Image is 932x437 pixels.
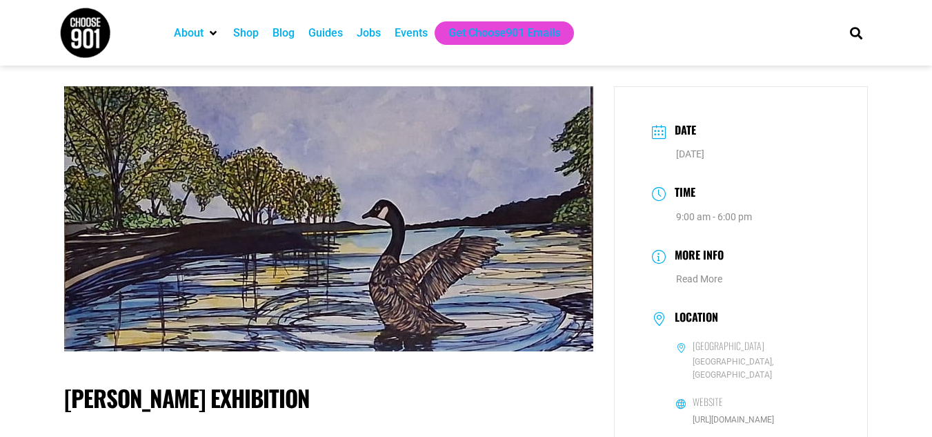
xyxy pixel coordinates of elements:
[167,21,226,45] div: About
[668,246,724,266] h3: More Info
[668,122,696,142] h3: Date
[676,273,722,284] a: Read More
[668,311,718,327] h3: Location
[448,25,560,41] a: Get Choose901 Emails
[668,184,695,204] h3: Time
[693,340,764,352] h6: [GEOGRAPHIC_DATA]
[64,385,593,412] h1: [PERSON_NAME] Exhibition
[693,396,723,408] h6: Website
[308,25,343,41] a: Guides
[844,21,867,44] div: Search
[233,25,259,41] a: Shop
[272,25,295,41] a: Blog
[676,148,704,159] span: [DATE]
[693,415,774,425] a: [URL][DOMAIN_NAME]
[357,25,381,41] a: Jobs
[676,211,752,222] abbr: 9:00 am - 6:00 pm
[676,356,831,382] span: [GEOGRAPHIC_DATA], [GEOGRAPHIC_DATA]
[395,25,428,41] a: Events
[174,25,204,41] a: About
[167,21,826,45] nav: Main nav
